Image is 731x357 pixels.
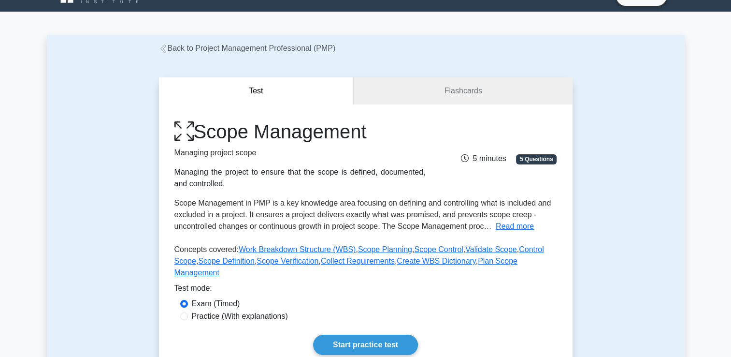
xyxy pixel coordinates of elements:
[358,245,412,253] a: Scope Planning
[461,154,506,163] span: 5 minutes
[397,257,475,265] a: Create WBS Dictionary
[198,257,255,265] a: Scope Definition
[321,257,395,265] a: Collect Requirements
[465,245,516,253] a: Validate Scope
[159,44,336,52] a: Back to Project Management Professional (PMP)
[174,199,551,230] span: Scope Management in PMP is a key knowledge area focusing on defining and controlling what is incl...
[239,245,356,253] a: Work Breakdown Structure (WBS)
[192,298,240,310] label: Exam (Timed)
[159,77,354,105] button: Test
[174,166,426,190] div: Managing the project to ensure that the scope is defined, documented, and controlled.
[174,147,426,159] p: Managing project scope
[174,257,517,277] a: Plan Scope Management
[174,283,557,298] div: Test mode:
[174,120,426,143] h1: Scope Management
[313,335,418,355] a: Start practice test
[516,154,557,164] span: 5 Questions
[354,77,572,105] a: Flashcards
[257,257,318,265] a: Scope Verification
[174,244,557,283] p: Concepts covered: , , , , , , , , ,
[192,311,288,322] label: Practice (With explanations)
[414,245,463,253] a: Scope Control
[496,221,534,232] button: Read more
